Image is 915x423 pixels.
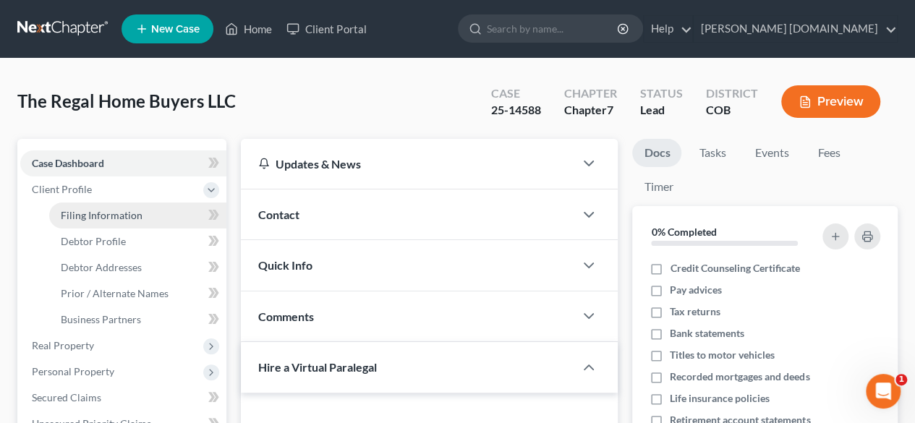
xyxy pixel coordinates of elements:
div: Status [640,85,683,102]
span: Recorded mortgages and deeds [670,369,809,384]
a: Business Partners [49,307,226,333]
span: Real Property [32,339,94,351]
strong: 0% Completed [651,226,716,238]
a: Prior / Alternate Names [49,281,226,307]
span: Bank statements [670,326,744,341]
span: Prior / Alternate Names [61,287,169,299]
span: Debtor Addresses [61,261,142,273]
div: Case [491,85,541,102]
span: Pay advices [670,283,722,297]
iframe: Intercom live chat [866,374,901,409]
span: Comments [258,309,314,323]
span: New Case [151,24,200,35]
span: Business Partners [61,313,141,325]
span: Titles to motor vehicles [670,348,775,362]
a: Case Dashboard [20,150,226,176]
span: Quick Info [258,258,312,272]
span: Contact [258,208,299,221]
div: Chapter [564,85,617,102]
div: Updates & News [258,156,557,171]
span: 1 [895,374,907,385]
a: Events [743,139,800,167]
a: [PERSON_NAME] [DOMAIN_NAME] [694,16,897,42]
a: Docs [632,139,681,167]
span: The Regal Home Buyers LLC [17,90,236,111]
a: Tasks [687,139,737,167]
span: Secured Claims [32,391,101,403]
span: Filing Information [61,209,142,221]
div: District [706,85,758,102]
span: Personal Property [32,365,114,377]
span: Hire a Virtual Paralegal [258,360,377,374]
a: Help [644,16,692,42]
a: Filing Information [49,202,226,228]
button: Preview [781,85,880,118]
span: Client Profile [32,183,92,195]
a: Debtor Addresses [49,255,226,281]
span: Tax returns [670,304,720,319]
div: COB [706,102,758,119]
span: Debtor Profile [61,235,126,247]
a: Home [218,16,279,42]
span: Life insurance policies [670,391,770,406]
div: 25-14588 [491,102,541,119]
a: Client Portal [279,16,373,42]
span: 7 [607,103,613,116]
a: Debtor Profile [49,228,226,255]
a: Secured Claims [20,385,226,411]
div: Chapter [564,102,617,119]
input: Search by name... [487,15,619,42]
span: Credit Counseling Certificate [670,261,799,275]
span: Case Dashboard [32,157,104,169]
a: Timer [632,173,684,201]
div: Lead [640,102,683,119]
a: Fees [806,139,852,167]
